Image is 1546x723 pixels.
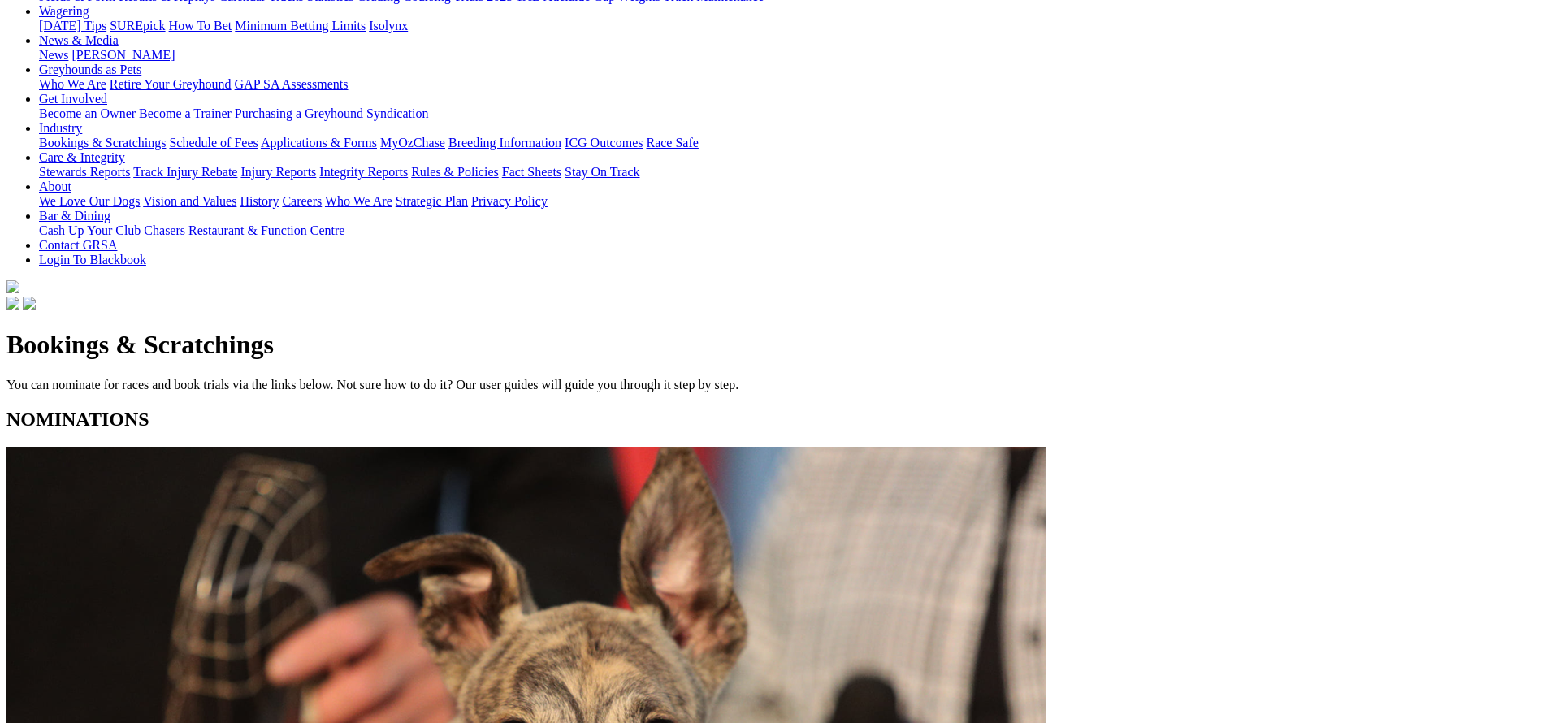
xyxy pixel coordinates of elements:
a: Applications & Forms [261,136,377,149]
a: Become an Owner [39,106,136,120]
a: [DATE] Tips [39,19,106,32]
h2: NOMINATIONS [6,409,1540,431]
a: How To Bet [169,19,232,32]
a: Purchasing a Greyhound [235,106,363,120]
img: logo-grsa-white.png [6,280,19,293]
a: Bar & Dining [39,209,110,223]
a: Minimum Betting Limits [235,19,366,32]
a: Strategic Plan [396,194,468,208]
a: SUREpick [110,19,165,32]
p: You can nominate for races and book trials via the links below. Not sure how to do it? Our user g... [6,378,1540,392]
a: Care & Integrity [39,150,125,164]
a: Login To Blackbook [39,253,146,266]
img: facebook.svg [6,297,19,310]
a: Cash Up Your Club [39,223,141,237]
a: News & Media [39,33,119,47]
a: [PERSON_NAME] [71,48,175,62]
a: Vision and Values [143,194,236,208]
a: Isolynx [369,19,408,32]
div: Care & Integrity [39,165,1540,180]
a: Integrity Reports [319,165,408,179]
a: Rules & Policies [411,165,499,179]
a: ICG Outcomes [565,136,643,149]
a: Breeding Information [448,136,561,149]
a: Contact GRSA [39,238,117,252]
a: Syndication [366,106,428,120]
div: About [39,194,1540,209]
a: Schedule of Fees [169,136,258,149]
a: Careers [282,194,322,208]
h1: Bookings & Scratchings [6,330,1540,360]
a: Industry [39,121,82,135]
a: Greyhounds as Pets [39,63,141,76]
img: twitter.svg [23,297,36,310]
a: History [240,194,279,208]
a: News [39,48,68,62]
a: Who We Are [39,77,106,91]
a: Race Safe [646,136,698,149]
div: Wagering [39,19,1540,33]
a: Bookings & Scratchings [39,136,166,149]
a: GAP SA Assessments [235,77,349,91]
a: We Love Our Dogs [39,194,140,208]
a: MyOzChase [380,136,445,149]
a: Become a Trainer [139,106,232,120]
div: Get Involved [39,106,1540,121]
a: Chasers Restaurant & Function Centre [144,223,344,237]
div: Bar & Dining [39,223,1540,238]
a: Who We Are [325,194,392,208]
a: Retire Your Greyhound [110,77,232,91]
div: Industry [39,136,1540,150]
a: Fact Sheets [502,165,561,179]
a: Injury Reports [240,165,316,179]
a: Track Injury Rebate [133,165,237,179]
a: Privacy Policy [471,194,548,208]
div: Greyhounds as Pets [39,77,1540,92]
a: Stewards Reports [39,165,130,179]
a: Stay On Track [565,165,639,179]
a: Get Involved [39,92,107,106]
div: News & Media [39,48,1540,63]
a: About [39,180,71,193]
a: Wagering [39,4,89,18]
